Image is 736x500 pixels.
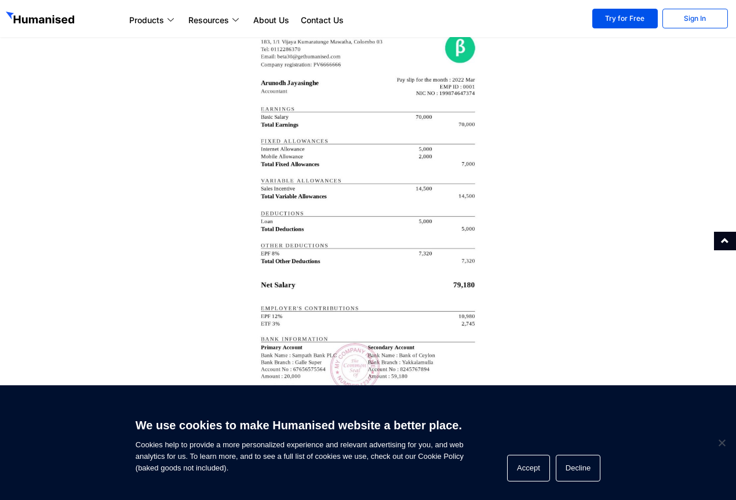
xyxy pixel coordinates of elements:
[556,455,600,481] button: Decline
[136,411,464,474] span: Cookies help to provide a more personalized experience and relevant advertising for you, and web ...
[507,455,550,481] button: Accept
[716,437,727,448] span: Decline
[6,12,76,27] img: GetHumanised Logo
[662,9,728,28] a: Sign In
[123,13,183,27] a: Products
[183,13,247,27] a: Resources
[592,9,658,28] a: Try for Free
[295,13,349,27] a: Contact Us
[247,13,295,27] a: About Us
[136,417,464,433] h6: We use cookies to make Humanised website a better place.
